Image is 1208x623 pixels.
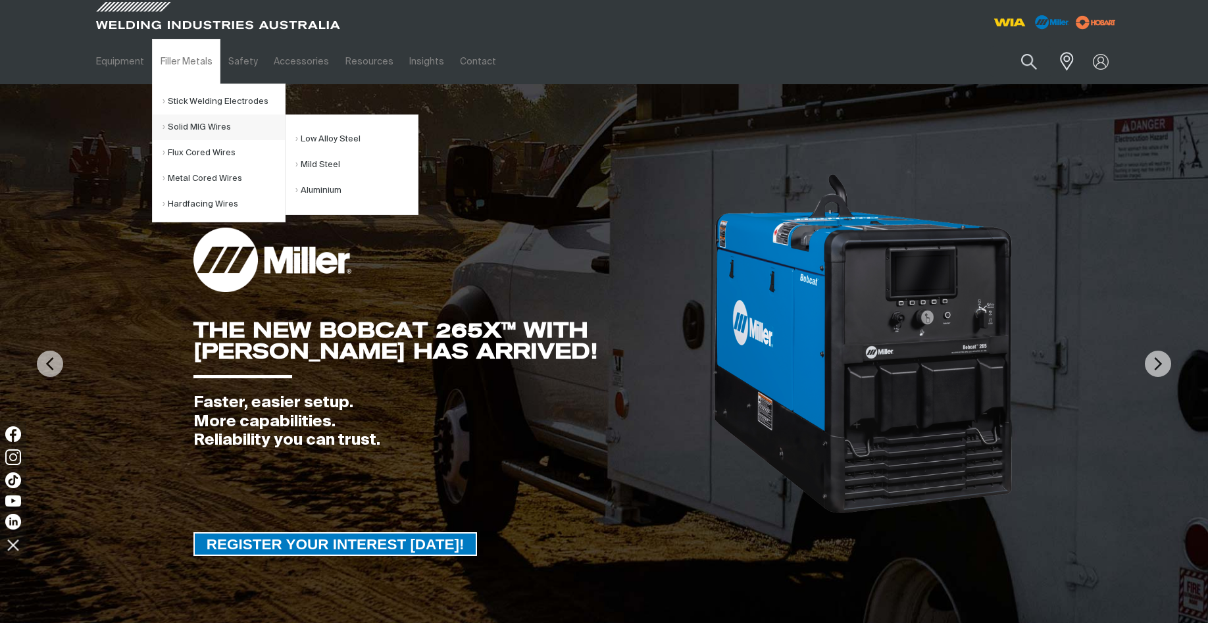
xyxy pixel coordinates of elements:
[5,472,21,488] img: TikTok
[152,84,286,222] ul: Filler Metals Submenu
[452,39,504,84] a: Contact
[88,39,862,84] nav: Main
[37,351,63,377] img: PrevArrow
[163,89,285,114] a: Stick Welding Electrodes
[195,532,476,556] span: REGISTER YOUR INTEREST [DATE]!
[295,126,418,152] a: Low Alloy Steel
[1145,351,1171,377] img: NextArrow
[401,39,452,84] a: Insights
[285,114,418,215] ul: Solid MIG Wires Submenu
[338,39,401,84] a: Resources
[5,449,21,465] img: Instagram
[193,320,713,362] div: THE NEW BOBCAT 265X™ WITH [PERSON_NAME] HAS ARRIVED!
[163,166,285,191] a: Metal Cored Wires
[266,39,337,84] a: Accessories
[5,495,21,507] img: YouTube
[2,534,24,556] img: hide socials
[990,46,1051,77] input: Product name or item number...
[193,393,713,450] div: Faster, easier setup. More capabilities. Reliability you can trust.
[220,39,266,84] a: Safety
[163,140,285,166] a: Flux Cored Wires
[1072,12,1120,32] img: miller
[88,39,152,84] a: Equipment
[295,152,418,178] a: Mild Steel
[152,39,220,84] a: Filler Metals
[5,514,21,530] img: LinkedIn
[163,114,285,140] a: Solid MIG Wires
[193,532,478,556] a: REGISTER YOUR INTEREST TODAY!
[1007,46,1051,77] button: Search products
[5,426,21,442] img: Facebook
[163,191,285,217] a: Hardfacing Wires
[295,178,418,203] a: Aluminium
